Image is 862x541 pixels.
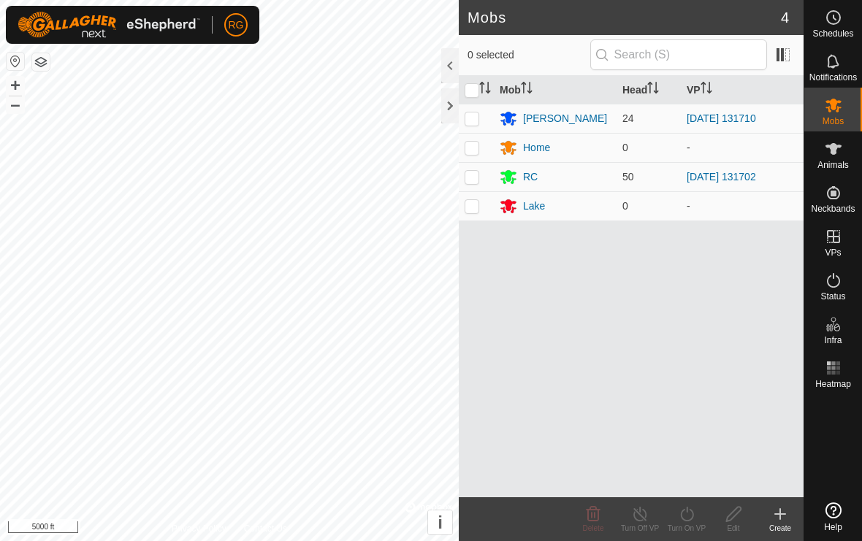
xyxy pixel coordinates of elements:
[622,171,634,183] span: 50
[710,523,757,534] div: Edit
[811,204,855,213] span: Neckbands
[823,117,844,126] span: Mobs
[523,199,545,214] div: Lake
[428,510,452,534] button: i
[817,161,849,169] span: Animals
[647,84,659,96] p-sorticon: Activate to sort
[244,522,287,535] a: Contact Us
[494,76,617,104] th: Mob
[590,39,767,70] input: Search (S)
[583,524,604,532] span: Delete
[809,73,857,82] span: Notifications
[622,142,628,153] span: 0
[172,522,226,535] a: Privacy Policy
[468,47,590,63] span: 0 selected
[681,76,804,104] th: VP
[824,523,842,532] span: Help
[32,53,50,71] button: Map Layers
[617,76,681,104] th: Head
[687,112,756,124] a: [DATE] 131710
[681,133,804,162] td: -
[622,112,634,124] span: 24
[681,191,804,220] td: -
[781,7,789,28] span: 4
[229,18,244,33] span: RG
[523,140,550,156] div: Home
[825,248,841,257] span: VPs
[523,111,607,126] div: [PERSON_NAME]
[757,523,804,534] div: Create
[622,200,628,212] span: 0
[820,292,845,301] span: Status
[468,9,781,26] h2: Mobs
[815,380,851,388] span: Heatmap
[701,84,712,96] p-sorticon: Activate to sort
[663,523,710,534] div: Turn On VP
[824,336,842,345] span: Infra
[617,523,663,534] div: Turn Off VP
[812,29,853,38] span: Schedules
[804,496,862,537] a: Help
[687,171,756,183] a: [DATE] 131702
[521,84,533,96] p-sorticon: Activate to sort
[7,77,24,94] button: +
[7,96,24,113] button: –
[18,12,200,38] img: Gallagher Logo
[479,84,491,96] p-sorticon: Activate to sort
[523,169,538,185] div: RC
[438,513,443,532] span: i
[7,53,24,70] button: Reset Map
